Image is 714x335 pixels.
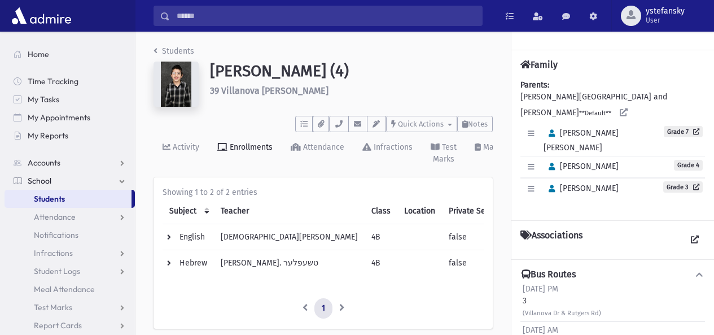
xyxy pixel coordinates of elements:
a: Test Marks [422,132,466,176]
button: Quick Actions [386,116,457,132]
span: Home [28,49,49,59]
a: Students [154,46,194,56]
div: Showing 1 to 2 of 2 entries [163,186,484,198]
div: Activity [170,142,199,152]
span: My Appointments [28,112,90,123]
th: Class [365,198,397,224]
a: Enrollments [208,132,282,176]
h4: Associations [520,230,582,250]
div: Infractions [371,142,413,152]
span: Grade 4 [674,160,703,171]
span: [PERSON_NAME] [544,162,619,171]
a: School [5,172,135,190]
a: Infractions [5,244,135,262]
div: Enrollments [227,142,273,152]
span: Time Tracking [28,76,78,86]
td: Hebrew [163,250,214,276]
span: [DATE] AM [523,325,558,335]
a: Students [5,190,132,208]
a: Report Cards [5,316,135,334]
a: Meal Attendance [5,280,135,298]
span: Meal Attendance [34,284,95,294]
td: 4B [365,224,397,250]
span: [PERSON_NAME] [PERSON_NAME] [544,128,619,153]
div: Test Marks [433,142,457,164]
td: [DEMOGRAPHIC_DATA][PERSON_NAME] [214,224,365,250]
th: Private Session [442,198,511,224]
a: Attendance [282,132,353,176]
span: School [28,176,51,186]
a: View all Associations [685,230,705,250]
a: Activity [154,132,208,176]
span: [PERSON_NAME] [544,184,619,193]
div: Attendance [301,142,344,152]
td: English [163,224,214,250]
span: Quick Actions [398,120,444,128]
small: (Villanova Dr & Rutgers Rd) [523,310,601,317]
span: [DATE] PM [523,284,558,294]
span: Student Logs [34,266,80,276]
a: Home [5,45,135,63]
th: Subject [163,198,214,224]
a: Grade 7 [664,126,703,137]
a: Student Logs [5,262,135,280]
span: Notes [468,120,488,128]
span: Accounts [28,158,60,168]
span: Test Marks [34,302,72,312]
span: Students [34,194,65,204]
a: Test Marks [5,298,135,316]
button: Notes [457,116,493,132]
th: Location [397,198,442,224]
td: false [442,224,511,250]
td: 4B [365,250,397,276]
td: false [442,250,511,276]
span: Notifications [34,230,78,240]
span: Report Cards [34,320,82,330]
a: Grade 3 [663,181,703,193]
div: 3 [523,283,601,319]
span: Infractions [34,248,73,258]
a: 1 [314,298,332,319]
span: My Reports [28,130,68,141]
div: Marks [481,142,505,152]
a: My Appointments [5,108,135,127]
h4: Bus Routes [522,269,576,281]
a: My Reports [5,127,135,145]
a: Accounts [5,154,135,172]
h6: 39 Villanova [PERSON_NAME] [210,85,493,96]
input: Search [170,6,482,26]
h4: Family [520,59,558,70]
a: Time Tracking [5,72,135,90]
span: ystefansky [646,7,685,16]
th: Teacher [214,198,365,224]
span: My Tasks [28,94,59,105]
a: Attendance [5,208,135,226]
a: Notifications [5,226,135,244]
td: [PERSON_NAME]. טשעפלער [214,250,365,276]
button: Bus Routes [520,269,705,281]
span: Attendance [34,212,76,222]
a: Marks [466,132,514,176]
nav: breadcrumb [154,45,194,62]
img: AdmirePro [9,5,74,27]
div: [PERSON_NAME][GEOGRAPHIC_DATA] and [PERSON_NAME] [520,79,705,211]
span: User [646,16,685,25]
b: Parents: [520,80,549,90]
a: Infractions [353,132,422,176]
a: My Tasks [5,90,135,108]
h1: [PERSON_NAME] (4) [210,62,493,81]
